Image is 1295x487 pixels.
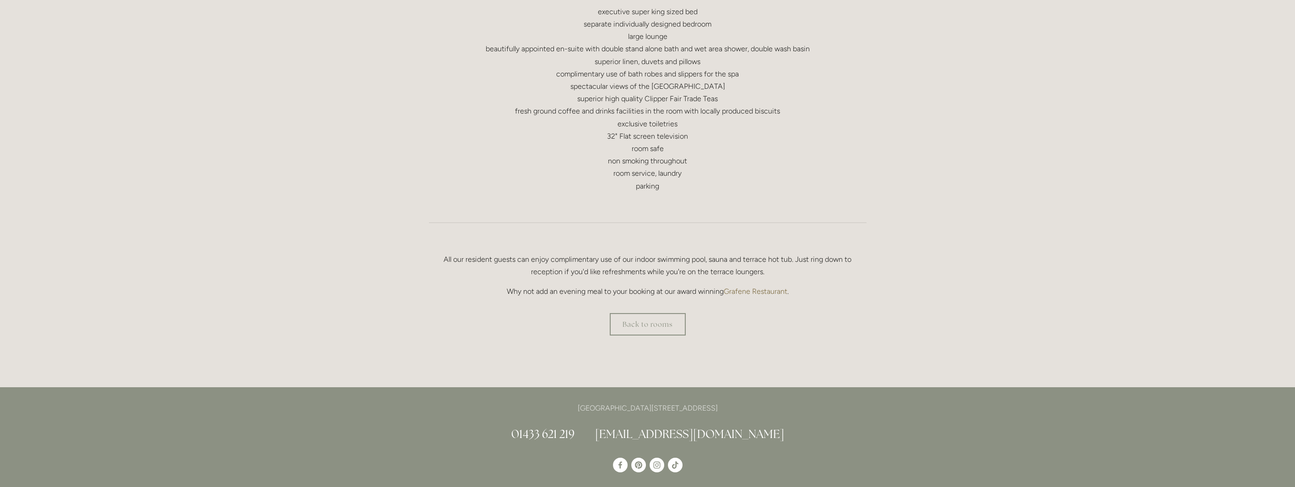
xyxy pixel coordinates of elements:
p: [GEOGRAPHIC_DATA][STREET_ADDRESS] [429,402,867,414]
a: Grafene Restaurant [724,287,787,296]
a: Instagram [650,458,664,472]
p: executive super king sized bed separate individually designed bedroom large lounge beautifully ap... [429,5,867,192]
a: Pinterest [631,458,646,472]
p: Why not add an evening meal to your booking at our award winning . [429,285,867,298]
a: Losehill House Hotel & Spa [613,458,628,472]
a: [EMAIL_ADDRESS][DOMAIN_NAME] [595,427,784,441]
a: TikTok [668,458,683,472]
p: All our resident guests can enjoy complimentary use of our indoor swimming pool, sauna and terrac... [429,253,867,278]
a: Back to rooms [610,313,686,335]
a: 01433 621 219 [511,427,574,441]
